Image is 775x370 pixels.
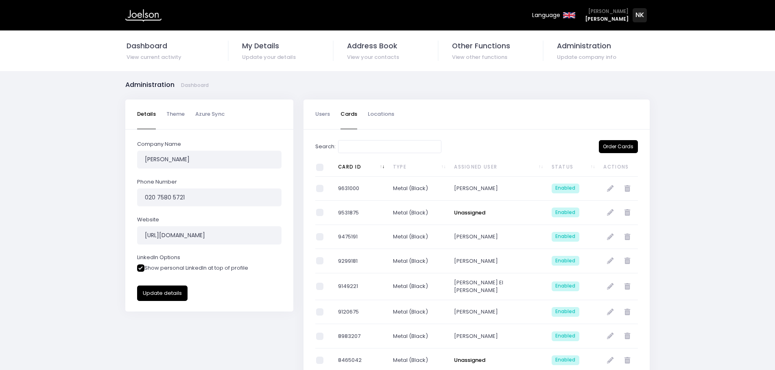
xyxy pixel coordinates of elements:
a: Locations [368,100,394,129]
label: Search: [315,140,441,154]
a: Cards [341,100,357,129]
span: Enabled [552,232,580,242]
label: Website [137,216,159,224]
td: Metal (Black) [388,201,449,225]
a: Azure Sync [195,100,225,129]
span: Enabled [552,355,580,365]
th: Assigned User: activate to sort column ascending [449,158,546,177]
a: Dashboard [181,82,209,89]
a: Dashboard View current activity [127,41,229,61]
span: View your contacts [347,53,438,61]
a: Users [315,100,330,129]
span: Language [532,11,560,19]
label: Phone Number [137,178,177,186]
label: LinkedIn Options [137,253,180,262]
th: Type: activate to sort column ascending [388,158,449,177]
img: Logo [125,9,162,22]
span: Enabled [552,256,580,266]
th: Status: activate to sort column ascending [546,158,598,177]
td: Metal (Black) [388,177,449,201]
h5: Administration [125,81,175,89]
th: Card ID: activate to sort column ascending [333,158,388,177]
span: View other functions [452,53,543,61]
td: 9120675 [333,300,388,325]
td: Metal (Black) [388,273,449,300]
td: 9475191 [333,225,388,249]
span: Order Cards [603,143,633,150]
span: Dashboard [127,41,228,51]
td: 9149221 [333,273,388,300]
td: Metal (Black) [388,225,449,249]
span: Update your details [242,53,333,61]
span: Other Functions [452,41,543,51]
label: Company Name [137,140,181,148]
a: My Details Update your details [231,41,334,61]
a: Unassigned [454,356,485,364]
td: [PERSON_NAME] [449,249,546,273]
button: Update details [137,286,188,301]
a: Administration Update company info [546,41,649,61]
a: Address Book View your contacts [336,41,439,61]
span: Enabled [552,208,580,217]
span: Enabled [552,331,580,341]
td: Metal (Black) [388,300,449,325]
span: [PERSON_NAME] [585,15,629,23]
td: Metal (Black) [388,324,449,348]
span: Enabled [552,307,580,317]
td: [PERSON_NAME] [449,324,546,348]
a: Other Functions View other functions [441,41,544,61]
input: Search: [338,140,441,154]
td: [PERSON_NAME] [449,177,546,201]
td: [PERSON_NAME] [449,225,546,249]
span: My Details [242,41,333,51]
label: Show personal LinkedIn at top of profile [137,264,282,272]
td: 9531875 [333,201,388,225]
a: Unassigned [454,209,485,216]
span: [PERSON_NAME] [585,8,629,15]
span: View current activity [127,53,228,61]
span: Address Book [347,41,438,51]
a: Theme [166,100,185,129]
span: Enabled [552,184,580,193]
span: NK [633,8,647,22]
td: 9631000 [333,177,388,201]
span: Enabled [552,281,580,291]
span: Administration [557,41,649,51]
a: Details [137,100,156,129]
td: 9299181 [333,249,388,273]
img: en.svg [563,12,575,18]
button: Order Cards [599,140,638,154]
td: [PERSON_NAME] [449,300,546,325]
td: [PERSON_NAME] El [PERSON_NAME] [449,273,546,300]
th: # [315,158,333,177]
td: 8983207 [333,324,388,348]
td: Metal (Black) [388,249,449,273]
span: Update company info [557,53,649,61]
th: Actions [598,158,638,177]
